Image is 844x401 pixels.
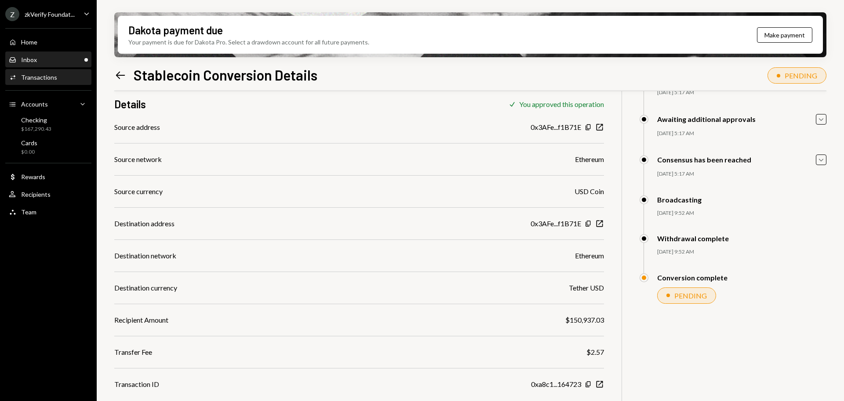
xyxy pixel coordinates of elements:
[531,122,581,132] div: 0x3AFe...f1B71E
[785,71,817,80] div: PENDING
[586,347,604,357] div: $2.57
[5,136,91,158] a: Cards$0.00
[114,250,176,261] div: Destination network
[21,100,48,108] div: Accounts
[21,208,36,216] div: Team
[657,89,826,96] div: [DATE] 5:17 AM
[657,248,826,256] div: [DATE] 9:52 AM
[5,7,19,21] div: Z
[5,169,91,184] a: Rewards
[575,154,604,165] div: Ethereum
[575,186,604,197] div: USD Coin
[657,155,751,164] div: Consensus has been reached
[5,69,91,85] a: Transactions
[114,97,146,111] h3: Details
[657,115,756,123] div: Awaiting additional approvals
[25,11,75,18] div: zkVerify Foundat...
[569,283,604,293] div: Tether USD
[128,37,369,47] div: Your payment is due for Dakota Pro. Select a drawdown account for all future payments.
[575,250,604,261] div: Ethereum
[5,34,91,50] a: Home
[657,170,826,178] div: [DATE] 5:17 AM
[21,191,51,198] div: Recipients
[657,130,826,137] div: [DATE] 5:17 AM
[5,186,91,202] a: Recipients
[114,347,152,357] div: Transfer Fee
[531,218,581,229] div: 0x3AFe...f1B71E
[21,148,37,156] div: $0.00
[128,23,223,37] div: Dakota payment due
[565,315,604,325] div: $150,937.03
[657,273,728,282] div: Conversion complete
[657,210,826,217] div: [DATE] 9:52 AM
[114,283,177,293] div: Destination currency
[5,52,91,67] a: Inbox
[531,379,581,390] div: 0xa8c1...164723
[134,66,317,84] h1: Stablecoin Conversion Details
[5,114,91,135] a: Checking$167,290.43
[114,186,163,197] div: Source currency
[114,315,168,325] div: Recipient Amount
[657,195,702,204] div: Broadcasting
[21,125,51,133] div: $167,290.43
[519,100,604,108] div: You approved this operation
[21,56,37,63] div: Inbox
[21,173,45,180] div: Rewards
[21,139,37,147] div: Cards
[21,38,37,46] div: Home
[114,218,175,229] div: Destination address
[5,204,91,220] a: Team
[21,74,57,81] div: Transactions
[674,291,707,300] div: PENDING
[757,27,812,43] button: Make payment
[114,154,162,165] div: Source network
[21,116,51,124] div: Checking
[5,96,91,112] a: Accounts
[657,234,729,243] div: Withdrawal complete
[114,379,159,390] div: Transaction ID
[114,122,160,132] div: Source address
